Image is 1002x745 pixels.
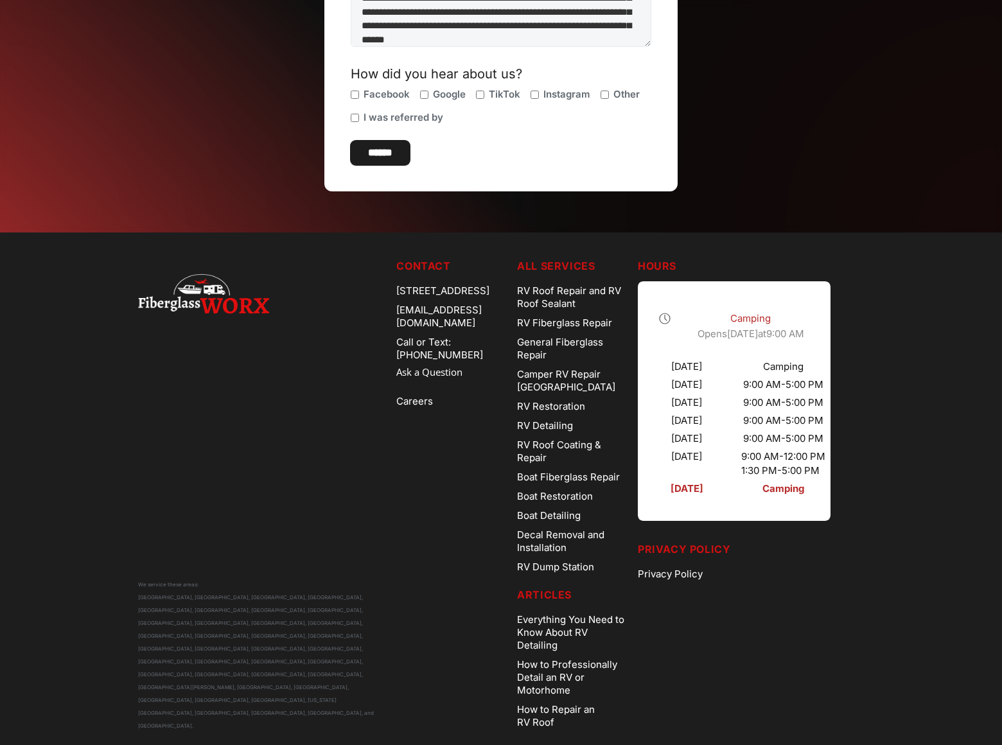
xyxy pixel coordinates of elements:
[420,91,428,99] input: Google
[489,88,520,101] span: TikTok
[638,541,864,557] h5: Privacy Policy
[396,281,507,301] div: [STREET_ADDRESS]
[671,450,702,477] div: [DATE]
[138,578,386,732] div: We service these areas: [GEOGRAPHIC_DATA], [GEOGRAPHIC_DATA], [GEOGRAPHIC_DATA], [GEOGRAPHIC_DATA...
[396,301,507,333] div: [EMAIL_ADDRESS][DOMAIN_NAME]
[517,700,628,732] a: How to Repair an RV Roof
[517,416,628,435] a: RV Detailing
[543,88,590,101] span: Instagram
[613,88,640,101] span: Other
[396,392,507,411] a: Careers
[743,414,823,427] div: 9:00 AM - 5:00 PM
[763,360,804,373] div: Camping
[671,482,703,495] div: [DATE]
[743,396,823,409] div: 9:00 AM - 5:00 PM
[476,91,484,99] input: TikTok
[517,487,628,506] a: Boat Restoration
[671,360,702,373] div: [DATE]
[517,333,628,365] a: General Fiberglass Repair
[671,414,702,427] div: [DATE]
[743,432,823,445] div: 9:00 AM - 5:00 PM
[517,557,628,577] a: RV Dump Station
[727,328,758,340] span: [DATE]
[517,525,628,557] a: Decal Removal and Installation
[601,91,609,99] input: Other
[671,378,702,391] div: [DATE]
[638,258,864,274] h5: Hours
[671,432,702,445] div: [DATE]
[351,67,651,80] div: How did you hear about us?
[517,506,628,525] a: Boat Detailing
[517,468,628,487] a: Boat Fiberglass Repair
[638,565,864,584] a: Privacy Policy
[531,91,539,99] input: Instagram
[517,655,628,700] a: How to Professionally Detail an RV or Motorhome
[671,396,702,409] div: [DATE]
[517,435,628,468] a: RV Roof Coating & Repair
[730,312,771,324] span: Camping
[517,365,628,397] a: Camper RV Repair [GEOGRAPHIC_DATA]
[351,91,359,99] input: Facebook
[517,397,628,416] a: RV Restoration
[517,610,628,655] a: Everything You Need to Know About RV Detailing
[396,365,507,380] a: Ask a Question
[698,328,804,340] span: Opens at
[743,378,823,391] div: 9:00 AM - 5:00 PM
[517,587,628,602] h5: Articles
[517,313,628,333] a: RV Fiberglass Repair
[517,258,628,274] h5: ALL SERVICES
[364,88,410,101] span: Facebook
[741,450,825,463] div: 9:00 AM - 12:00 PM
[766,328,804,340] time: 9:00 AM
[433,88,466,101] span: Google
[517,281,628,313] a: RV Roof Repair and RV Roof Sealant
[396,333,507,365] a: Call or Text: [PHONE_NUMBER]
[762,482,804,495] div: Camping
[396,258,507,274] h5: Contact
[351,114,359,122] input: I was referred by
[364,111,443,124] span: I was referred by
[741,464,825,477] div: 1:30 PM - 5:00 PM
